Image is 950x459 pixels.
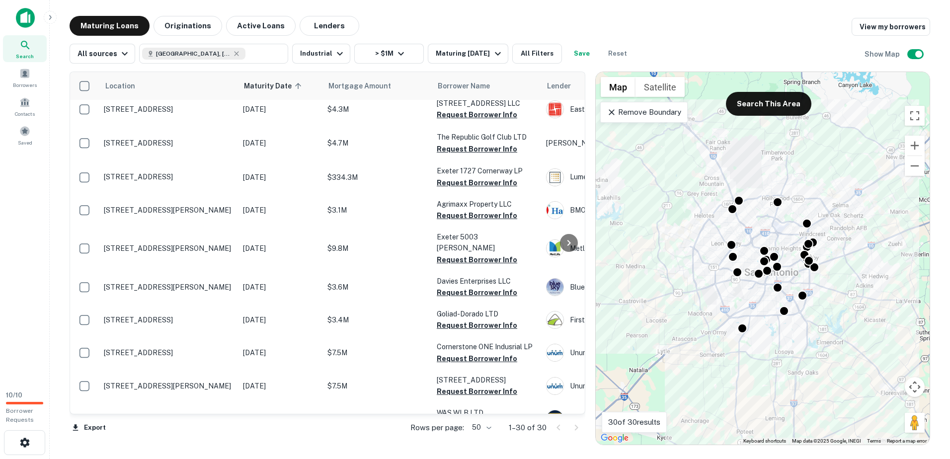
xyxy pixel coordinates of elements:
div: Blue SKY Bank [546,278,695,296]
p: Remove Boundary [607,106,681,118]
p: Davies Enterprises LLC [437,276,536,287]
button: Originations [154,16,222,36]
p: [DATE] [243,347,317,358]
p: [STREET_ADDRESS] [437,375,536,385]
p: $1.5M [327,413,427,424]
a: Contacts [3,93,47,120]
p: $3.1M [327,205,427,216]
span: 10 / 10 [6,391,22,399]
div: Lument [546,168,695,186]
button: Request Borrower Info [437,254,517,266]
p: WAS WLB LTD [437,407,536,418]
p: [STREET_ADDRESS] [104,348,233,357]
p: $3.4M [327,314,427,325]
span: Mortgage Amount [328,80,404,92]
span: Lender [547,80,571,92]
button: Show satellite imagery [635,77,685,97]
button: Request Borrower Info [437,210,517,222]
p: [STREET_ADDRESS][PERSON_NAME] [104,206,233,215]
button: Zoom in [905,136,925,155]
th: Mortgage Amount [322,72,432,100]
a: View my borrowers [852,18,930,36]
button: Maturing Loans [70,16,150,36]
img: picture [547,378,563,394]
p: [STREET_ADDRESS] [104,139,233,148]
a: Terms (opens in new tab) [867,438,881,444]
p: [STREET_ADDRESS] [104,172,233,181]
p: [STREET_ADDRESS] LLC [437,98,536,109]
p: [STREET_ADDRESS][PERSON_NAME] [104,244,233,253]
p: Exeter 5003 [PERSON_NAME] [437,231,536,253]
div: 50 [468,420,493,435]
span: Map data ©2025 Google, INEGI [792,438,861,444]
button: Request Borrower Info [437,143,517,155]
a: Report a map error [887,438,927,444]
img: picture [547,101,563,118]
p: $334.3M [327,172,427,183]
button: Show street map [601,77,635,97]
p: 1–30 of 30 [509,422,547,434]
p: [DATE] [243,282,317,293]
img: picture [547,169,563,186]
span: Maturity Date [244,80,305,92]
div: Firstmark Credit Union [546,311,695,329]
p: [DATE] [243,413,317,424]
th: Lender [541,72,700,100]
p: $4.7M [327,138,427,149]
button: Active Loans [226,16,296,36]
p: [PERSON_NAME] Holding Company [546,138,695,149]
img: Google [598,432,631,445]
button: Map camera controls [905,377,925,397]
button: All sources [70,44,135,64]
span: Location [105,80,135,92]
th: Borrower Name [432,72,541,100]
div: Borrowers [3,64,47,91]
button: Save your search to get updates of matches that match your search criteria. [566,44,598,64]
button: Export [70,420,108,435]
div: Jefferson Bank [546,410,695,428]
p: $4.3M [327,104,427,115]
span: Borrower Requests [6,407,34,423]
button: Request Borrower Info [437,385,517,397]
button: Industrial [292,44,350,64]
button: Keyboard shortcuts [743,438,786,445]
p: [STREET_ADDRESS][PERSON_NAME] [104,283,233,292]
p: [DATE] [243,205,317,216]
p: $7.5M [327,381,427,391]
p: The Republic Golf Club LTD [437,132,536,143]
button: > $1M [354,44,424,64]
img: picture [547,410,563,427]
p: Goliad-dorado LTD [437,308,536,319]
div: BMO [PERSON_NAME] Bank N.A [546,201,695,219]
button: Search This Area [726,92,811,116]
img: capitalize-icon.png [16,8,35,28]
span: Contacts [15,110,35,118]
iframe: Chat Widget [900,380,950,427]
button: Zoom out [905,156,925,176]
img: picture [547,311,563,328]
p: $7.5M [327,347,427,358]
button: All Filters [512,44,562,64]
div: Maturing [DATE] [436,48,503,60]
button: Toggle fullscreen view [905,106,925,126]
img: picture [547,344,563,361]
div: East West Bank [546,100,695,118]
div: Unum [546,377,695,395]
p: [STREET_ADDRESS] [104,105,233,114]
button: Maturing [DATE] [428,44,508,64]
a: Search [3,35,47,62]
h6: Show Map [865,49,901,60]
th: Maturity Date [238,72,322,100]
p: [DATE] [243,314,317,325]
button: Reset [602,44,633,64]
p: $9.8M [327,243,427,254]
p: 30 of 30 results [608,416,660,428]
button: Lenders [300,16,359,36]
button: Request Borrower Info [437,287,517,299]
button: Request Borrower Info [437,353,517,365]
p: [STREET_ADDRESS][PERSON_NAME] [104,382,233,390]
a: Open this area in Google Maps (opens a new window) [598,432,631,445]
span: Search [16,52,34,60]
